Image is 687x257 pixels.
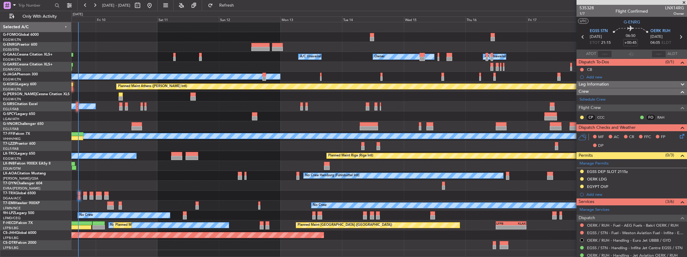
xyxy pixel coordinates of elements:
a: T7-FFIFalcon 7X [3,132,30,136]
a: LFMN/NCE [3,206,21,210]
div: - [496,225,511,229]
div: No Crew [313,201,327,210]
div: A/C Unavailable [300,52,325,61]
div: Planned Maint Athens ([PERSON_NAME] Intl) [118,82,187,91]
span: G-VNOR [3,122,18,126]
a: OERK / RUH - Handling - Euro Jet UBBB / GYD [587,238,671,243]
a: T7-EMIHawker 900XP [3,201,40,205]
span: F-HECD [3,221,16,225]
span: G-JAGA [3,73,17,76]
div: Planned Maint [GEOGRAPHIC_DATA] ([GEOGRAPHIC_DATA]) [298,221,392,230]
span: DP [598,143,604,149]
div: Fri 10 [96,17,157,22]
button: Refresh [205,1,241,10]
div: Mon 13 [280,17,342,22]
a: LX-AOACitation Mustang [3,172,46,175]
a: LGAV/ATH [3,117,19,121]
a: T7-TRXGlobal 6500 [3,192,36,195]
div: EGYPT OVF [587,184,608,189]
span: LNX14RG [665,5,684,11]
span: FFC [644,134,651,140]
span: Only With Activity [16,14,63,19]
span: T7-DYN [3,182,17,185]
button: UTC [578,18,589,24]
a: LFPB/LBG [3,236,19,240]
div: Add new [586,74,684,80]
a: CS-DTRFalcon 2000 [3,241,36,245]
a: LX-TROLegacy 650 [3,152,35,156]
span: G-FOMO [3,33,18,37]
a: [PERSON_NAME]/QSA [3,176,38,181]
div: Planned Maint [GEOGRAPHIC_DATA] ([GEOGRAPHIC_DATA]) [115,221,210,230]
a: G-GAALCessna Citation XLS+ [3,53,53,56]
span: ALDT [667,51,677,57]
span: (3/6) [665,198,674,205]
a: EGGW/LTN [3,97,21,101]
a: EGGW/LTN [3,156,21,161]
input: --:-- [598,50,612,58]
div: Wed 15 [404,17,465,22]
a: G-ENRGPraetor 600 [3,43,37,47]
a: Manage Services [580,207,610,213]
a: EVRA/[PERSON_NAME] [3,186,40,191]
div: CP [586,114,596,121]
span: FP [661,134,665,140]
a: EGSS / STN - Handling - Inflite Jet Centre EGSS / STN [587,245,682,250]
div: Planned Maint Riga (Riga Intl) [328,151,373,160]
a: LFPB/LBG [3,246,19,250]
span: 04:05 [650,40,660,46]
span: G-GAAL [3,53,17,56]
span: Dispatch Checks and Weather [579,124,636,131]
a: EGLF/FAB [3,107,19,111]
span: Leg Information [579,81,609,88]
a: G-SIRSCitation Excel [3,102,38,106]
a: G-GARECessna Citation XLS+ [3,63,53,66]
span: [DATE] - [DATE] [102,3,130,8]
span: MF [598,134,604,140]
span: G-KGKG [3,83,17,86]
span: ELDT [661,40,671,46]
a: EDLW/DTM [3,166,21,171]
span: Flight Crew [579,104,601,111]
span: Permits [579,152,593,159]
div: LFPB [496,222,511,225]
a: G-JAGAPhenom 300 [3,73,38,76]
a: CS-JHHGlobal 6000 [3,231,36,235]
span: CS-JHH [3,231,16,235]
span: G-GARE [3,63,17,66]
a: EGLF/FAB [3,127,19,131]
span: 21:15 [601,40,611,46]
a: T7-DYNChallenger 604 [3,182,42,185]
div: Owner [374,52,385,61]
div: FO [646,114,656,121]
a: DGAA/ACC [3,196,21,201]
span: LX-TRO [3,152,16,156]
a: EGSS / STN - Fuel - Weston Aviation Fuel - Inflite - EGSS / STN [587,230,684,235]
span: G-[PERSON_NAME] [3,92,36,96]
span: T7-FFI [3,132,14,136]
a: G-[PERSON_NAME]Cessna Citation XLS [3,92,70,96]
input: Trip Number [18,1,53,10]
a: EGGW/LTN [3,38,21,42]
a: VHHH/HKG [3,137,21,141]
a: Schedule Crew [580,97,606,103]
span: CS-DTR [3,241,16,245]
div: - [511,225,526,229]
a: CCC [597,115,611,120]
a: EGSS/STN [3,47,19,52]
a: G-VNORChallenger 650 [3,122,44,126]
span: 1/7 [580,11,594,16]
div: Fri 17 [527,17,589,22]
span: ETOT [590,40,600,46]
span: G-SPCY [3,112,16,116]
a: EGGW/LTN [3,57,21,62]
div: Sat 11 [157,17,219,22]
a: G-SPCYLegacy 650 [3,112,35,116]
span: LX-INB [3,162,15,165]
div: [DATE] [73,12,83,17]
a: RAH [657,115,671,120]
span: EGSS STN [590,28,608,34]
a: LFPB/LBG [3,226,19,230]
div: No Crew [79,211,93,220]
a: F-HECDFalcon 7X [3,221,33,225]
